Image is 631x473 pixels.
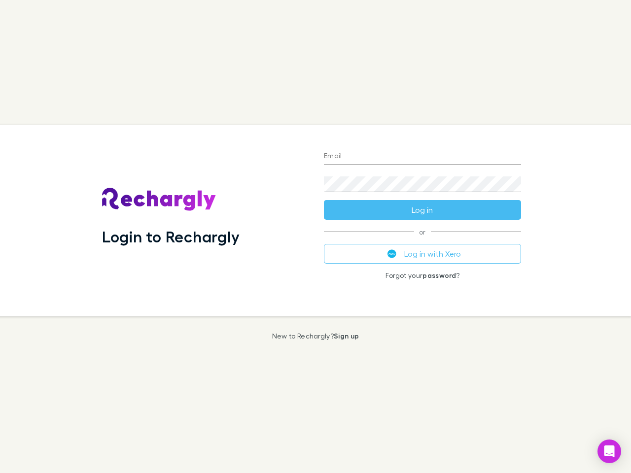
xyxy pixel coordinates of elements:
button: Log in with Xero [324,244,521,264]
a: password [422,271,456,279]
button: Log in [324,200,521,220]
h1: Login to Rechargly [102,227,240,246]
p: New to Rechargly? [272,332,359,340]
div: Open Intercom Messenger [597,439,621,463]
img: Xero's logo [387,249,396,258]
a: Sign up [334,332,359,340]
img: Rechargly's Logo [102,188,216,211]
p: Forgot your ? [324,271,521,279]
